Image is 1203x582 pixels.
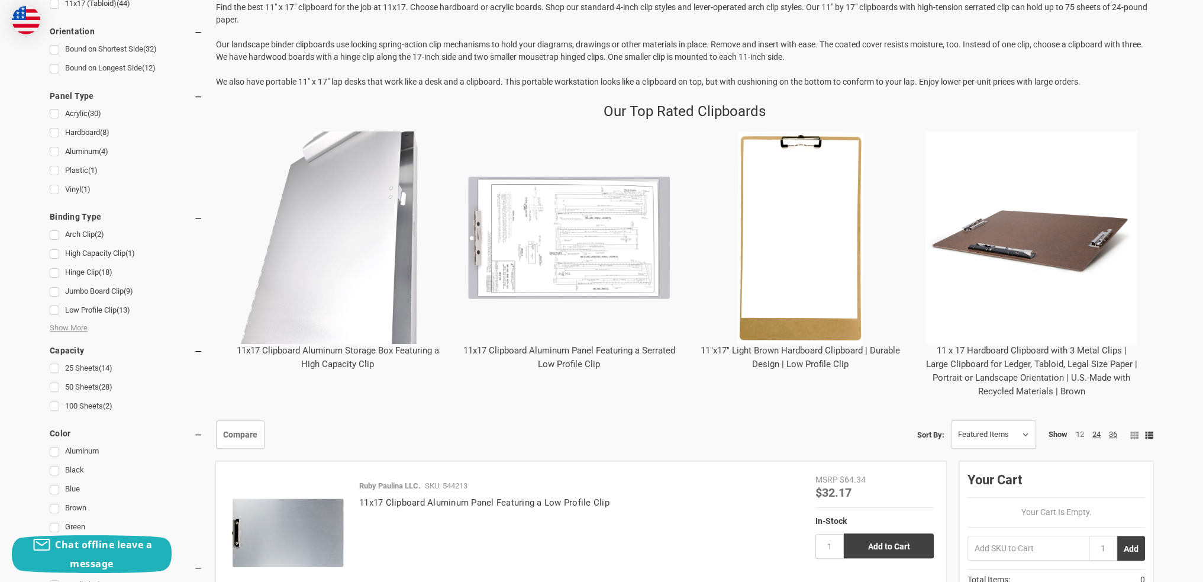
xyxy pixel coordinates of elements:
p: Ruby Paulina LLC. [359,480,421,492]
img: 11 x 17 Hardboard Clipboard with 3 Metal Clips | Large Clipboard for Ledger, Tabloid, Legal Size ... [925,131,1138,344]
a: Compare [216,420,265,449]
h5: Color [50,426,203,440]
h5: Capacity [50,343,203,358]
a: 12 [1076,430,1084,439]
a: Black [50,462,203,478]
input: Add to Cart [844,533,934,558]
a: 11"x17" Light Brown Hardboard Clipboard | Durable Design | Low Profile Clip [701,345,900,369]
p: SKU: 544213 [425,480,467,492]
iframe: Google Customer Reviews [1105,550,1203,582]
span: (28) [99,382,112,391]
span: (13) [117,306,130,314]
a: Arch Clip [50,227,203,243]
h5: Binding Type [50,210,203,224]
span: (32) [143,44,157,53]
a: 24 [1092,430,1101,439]
div: 11x17 Clipboard Aluminum Storage Box Featuring a High Capacity Clip [222,122,453,381]
a: Low Profile Clip [50,303,203,319]
span: (2) [103,401,112,410]
div: Your Cart [967,470,1145,498]
span: (18) [99,268,112,276]
span: We also have portable 11" x 17" lap desks that work like a desk and a clipboard. This portable wo... [216,77,1081,86]
a: Aluminum [50,443,203,459]
a: Brown [50,500,203,516]
a: Hardboard [50,125,203,141]
a: Acrylic [50,106,203,122]
div: 11"x17" Light Brown Hardboard Clipboard | Durable Design | Low Profile Clip [685,122,916,381]
a: 11x17 Clipboard Aluminum Storage Box Featuring a High Capacity Clip [237,345,439,369]
span: $64.34 [840,475,866,484]
p: Our Top Rated Clipboards [604,101,766,122]
input: Add SKU to Cart [967,536,1089,561]
img: duty and tax information for United States [12,6,40,34]
span: (8) [100,128,109,137]
h5: Orientation [50,24,203,38]
a: 11x17 Clipboard Aluminum Panel Featuring a Low Profile Clip [359,497,609,508]
span: Show More [50,322,88,334]
a: Blue [50,481,203,497]
img: 11"x17" Light Brown Hardboard Clipboard | Durable Design | Low Profile Clip [694,131,907,344]
span: (1) [81,185,91,194]
span: (12) [142,63,156,72]
a: Bound on Shortest Side [50,41,203,57]
div: MSRP [815,474,838,486]
span: $32.17 [815,484,852,500]
a: 50 Sheets [50,380,203,395]
span: Show [1049,429,1067,439]
a: High Capacity Clip [50,246,203,262]
p: Your Cart Is Empty. [967,506,1145,519]
a: 11x17 Clipboard Aluminum Panel Featuring a Serrated Low Profile Clip [463,345,675,369]
div: In-Stock [815,515,934,527]
div: 11x17 Clipboard Aluminum Panel Featuring a Serrated Low Profile Clip [453,122,685,381]
span: (9) [124,287,133,295]
a: 11 x 17 Hardboard Clipboard with 3 Metal Clips | Large Clipboard for Ledger, Tabloid, Legal Size ... [926,345,1137,397]
a: Aluminum [50,144,203,160]
span: Chat offline leave a message [55,538,152,570]
span: (30) [88,109,101,118]
a: Bound on Longest Side [50,60,203,76]
a: Vinyl [50,182,203,198]
a: 25 Sheets [50,361,203,377]
button: Add [1117,536,1145,561]
span: (1) [88,166,98,175]
span: Find the best 11" x 17" clipboard for the job at 11x17. Choose hardboard or acrylic boards. Shop ... [216,2,1147,24]
a: 100 Sheets [50,398,203,414]
a: 36 [1109,430,1117,439]
a: Hinge Clip [50,265,203,281]
div: 11 x 17 Hardboard Clipboard with 3 Metal Clips | Large Clipboard for Ledger, Tabloid, Legal Size ... [916,122,1147,408]
label: Sort By: [917,426,944,443]
span: (14) [99,364,112,372]
a: Plastic [50,163,203,179]
span: Our landscape binder clipboards use locking spring-action clip mechanisms to hold your diagrams, ... [216,40,1143,62]
img: 11x17 Clipboard Aluminum Storage Box Featuring a High Capacity Clip [231,131,444,344]
h5: Panel Type [50,89,203,103]
a: Jumbo Board Clip [50,284,203,300]
span: (4) [99,147,108,156]
a: Green [50,519,203,535]
button: Chat offline leave a message [12,535,172,573]
span: (2) [95,230,104,239]
img: 11x17 Clipboard Aluminum Panel Featuring a Serrated Low Profile Clip [463,131,675,344]
span: (1) [125,249,135,258]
